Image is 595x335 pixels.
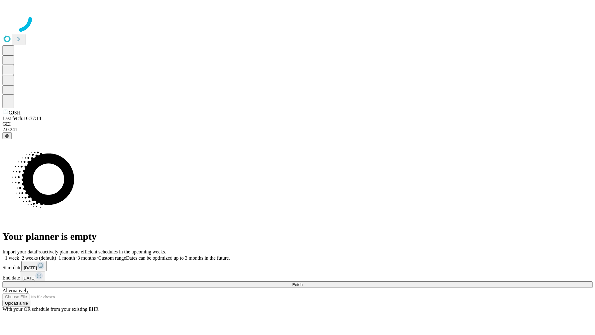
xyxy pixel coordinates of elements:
[2,116,41,121] span: Last fetch: 16:37:14
[2,127,593,132] div: 2.0.241
[2,231,593,242] h1: Your planner is empty
[2,306,99,312] span: With your OR schedule from your existing EHR
[2,132,12,139] button: @
[9,110,20,115] span: GJSH
[126,255,230,261] span: Dates can be optimized up to 3 months in the future.
[59,255,75,261] span: 1 month
[2,121,593,127] div: GEI
[2,271,593,281] div: End date
[5,133,9,138] span: @
[2,261,593,271] div: Start date
[5,255,19,261] span: 1 week
[2,281,593,288] button: Fetch
[21,261,47,271] button: [DATE]
[98,255,126,261] span: Custom range
[36,249,166,254] span: Proactively plan more efficient schedules in the upcoming weeks.
[22,255,56,261] span: 2 weeks (default)
[22,276,35,280] span: [DATE]
[24,266,37,270] span: [DATE]
[77,255,96,261] span: 3 months
[2,249,36,254] span: Import your data
[20,271,45,281] button: [DATE]
[2,300,30,306] button: Upload a file
[2,288,29,293] span: Alternatively
[292,282,302,287] span: Fetch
